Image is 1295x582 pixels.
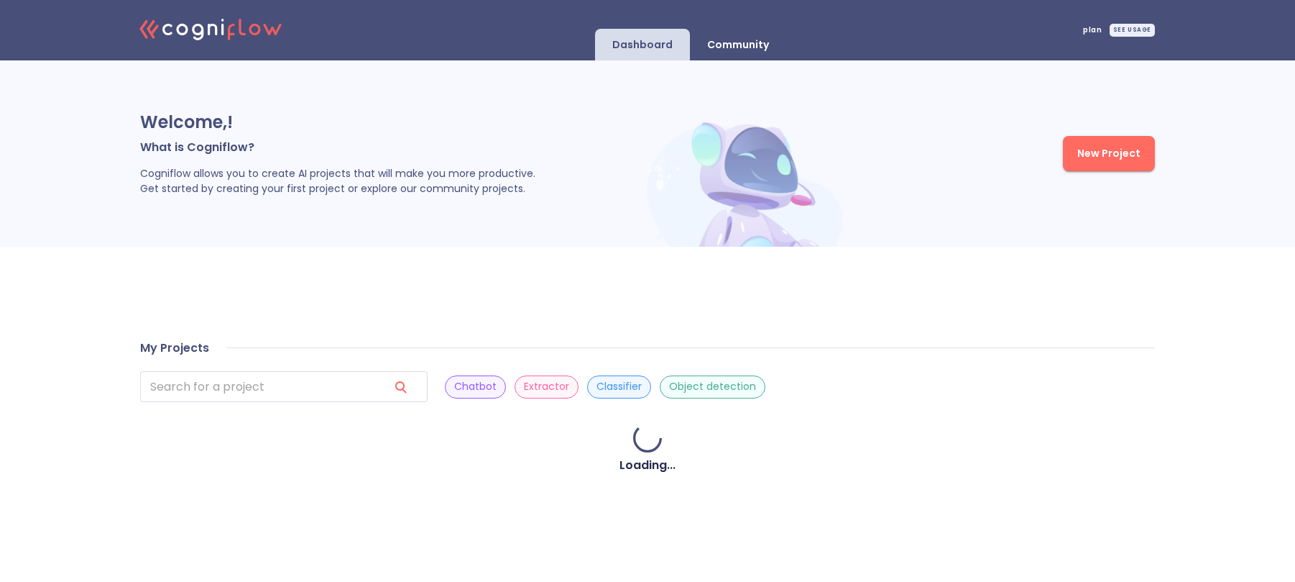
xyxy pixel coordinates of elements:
h4: My Projects [140,341,209,355]
p: Dashboard [612,38,673,52]
p: What is Cogniflow? [140,140,642,155]
div: SEE USAGE [1110,24,1155,37]
p: Classifier [596,380,642,394]
p: Extractor [524,380,569,394]
input: search [140,371,377,402]
h4: Loading... [619,458,676,473]
p: Chatbot [454,380,497,394]
img: header robot [642,110,851,247]
p: Cogniflow allows you to create AI projects that will make you more productive. Get started by cre... [140,166,642,196]
p: Welcome, ! [140,111,642,134]
button: New Project [1063,136,1155,171]
p: Community [707,38,769,52]
p: Object detection [669,380,756,394]
span: plan [1083,27,1102,34]
span: New Project [1077,145,1140,163]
